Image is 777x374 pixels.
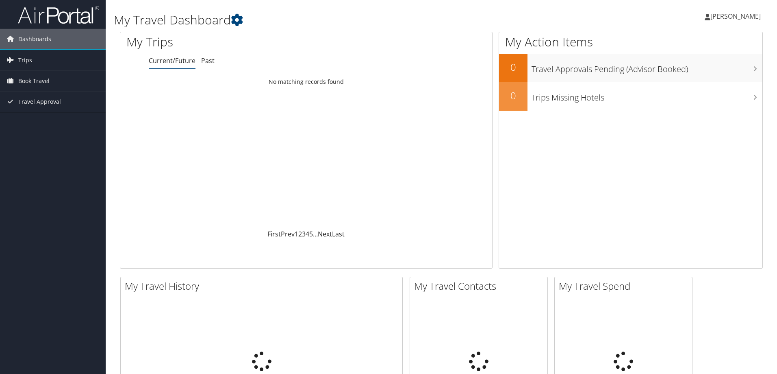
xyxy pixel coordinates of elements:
[414,279,547,293] h2: My Travel Contacts
[18,5,99,24] img: airportal-logo.png
[201,56,215,65] a: Past
[559,279,692,293] h2: My Travel Spend
[313,230,318,238] span: …
[710,12,761,21] span: [PERSON_NAME]
[149,56,195,65] a: Current/Future
[532,88,762,103] h3: Trips Missing Hotels
[120,74,492,89] td: No matching records found
[18,50,32,70] span: Trips
[267,230,281,238] a: First
[126,33,331,50] h1: My Trips
[499,33,762,50] h1: My Action Items
[499,89,527,103] h2: 0
[125,279,402,293] h2: My Travel History
[499,60,527,74] h2: 0
[295,230,298,238] a: 1
[298,230,302,238] a: 2
[532,59,762,75] h3: Travel Approvals Pending (Advisor Booked)
[306,230,309,238] a: 4
[18,29,51,49] span: Dashboards
[18,71,50,91] span: Book Travel
[499,54,762,82] a: 0Travel Approvals Pending (Advisor Booked)
[332,230,345,238] a: Last
[309,230,313,238] a: 5
[499,82,762,111] a: 0Trips Missing Hotels
[281,230,295,238] a: Prev
[705,4,769,28] a: [PERSON_NAME]
[302,230,306,238] a: 3
[114,11,551,28] h1: My Travel Dashboard
[18,92,61,112] span: Travel Approval
[318,230,332,238] a: Next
